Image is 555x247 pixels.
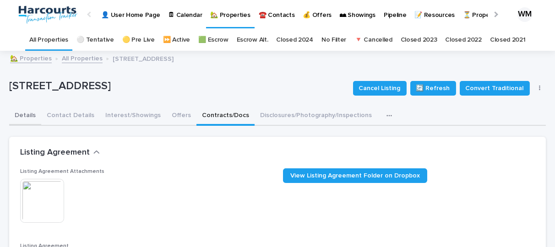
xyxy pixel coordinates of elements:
[122,29,155,51] a: 🟡 Pre Live
[113,53,174,63] p: [STREET_ADDRESS]
[166,107,196,126] button: Offers
[76,29,114,51] a: ⚪️ Tentative
[62,53,103,63] a: All Properties
[196,107,255,126] button: Contracts/Docs
[401,29,437,51] a: Closed 2023
[9,107,41,126] button: Details
[290,172,420,179] span: View Listing Agreement Folder on Dropbox
[276,29,313,51] a: Closed 2024
[198,29,229,51] a: 🟩 Escrow
[359,84,401,93] span: Cancel Listing
[416,84,450,93] span: 🔄 Refresh
[29,29,68,51] a: All Properties
[9,80,346,93] p: [STREET_ADDRESS]
[100,107,166,126] button: Interest/Showings
[255,107,377,126] button: Disclosures/Photography/Inspections
[445,29,482,51] a: Closed 2022
[517,7,532,22] div: WM
[10,53,52,63] a: 🏡 Properties
[283,168,427,183] a: View Listing Agreement Folder on Dropbox
[20,148,100,158] button: Listing Agreement
[466,84,524,93] span: Convert Traditional
[321,29,346,51] a: No Filter
[460,81,530,96] button: Convert Traditional
[354,29,392,51] a: 🔻 Cancelled
[353,81,407,96] button: Cancel Listing
[163,29,190,51] a: ⏩ Active
[237,29,268,51] a: Escrow Alt.
[20,169,104,174] span: Listing Agreement Attachments
[20,148,90,158] h2: Listing Agreement
[18,5,78,24] img: aRr5UT5PQeWb03tlxx4P
[490,29,526,51] a: Closed 2021
[41,107,100,126] button: Contact Details
[410,81,456,96] button: 🔄 Refresh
